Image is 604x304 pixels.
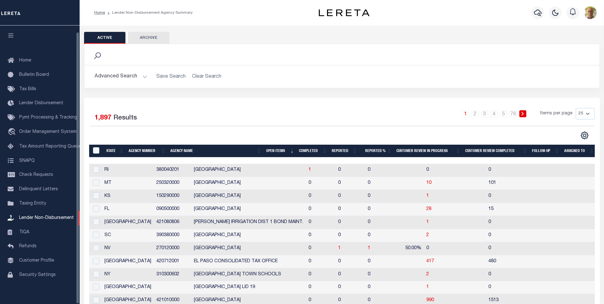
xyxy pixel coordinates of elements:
[336,216,365,229] td: 0
[426,220,429,224] span: 1
[306,229,336,242] td: 0
[365,255,393,268] td: 0
[481,110,488,117] a: 3
[426,181,431,185] a: 10
[168,145,264,158] th: Agency Name: activate to sort column ascending
[424,242,486,255] td: 0
[306,216,336,229] td: 0
[365,268,393,281] td: 0
[102,268,154,281] td: NY
[19,173,53,177] span: Check Requests
[562,145,596,158] th: Assigned To: activate to sort column ascending
[306,190,336,203] td: 0
[486,281,546,294] td: 0
[486,190,546,203] td: 0
[306,255,336,268] td: 0
[191,268,306,281] td: [GEOGRAPHIC_DATA] TOWN SCHOOLS
[365,190,393,203] td: 0
[500,110,507,117] a: 5
[338,246,341,250] a: 1
[491,110,498,117] a: 4
[154,242,191,255] td: 270120000
[19,273,56,277] span: Security Settings
[426,194,429,198] a: 1
[154,216,191,229] td: 421080806
[329,145,359,158] th: Reported: activate to sort column ascending
[102,177,154,190] td: MT
[102,229,154,242] td: SC
[191,281,306,294] td: [GEOGRAPHIC_DATA] LID 19
[336,268,365,281] td: 0
[336,177,365,190] td: 0
[191,255,306,268] td: EL PASO CONSOLIDATED TAX OFFICE
[19,130,76,134] span: Order Management System
[102,242,154,255] td: NV
[102,164,154,177] td: RI
[368,246,370,250] a: 1
[105,10,193,16] li: Lender Non-Disbursement Agency Summary
[154,229,191,242] td: 390380000
[19,230,29,234] span: TIQA
[126,145,168,158] th: Agency Number: activate to sort column ascending
[462,110,469,117] a: 1
[191,216,306,229] td: [PERSON_NAME] IRRIGATION DIST 1 BOND MAINT.
[486,164,546,177] td: 0
[426,272,429,277] span: 2
[191,203,306,216] td: [GEOGRAPHIC_DATA]
[426,207,431,211] a: 28
[394,145,463,158] th: Customer Review In Progress: activate to sort column ascending
[426,259,434,264] span: 417
[306,281,336,294] td: 0
[19,187,58,192] span: Delinquent Letters
[154,255,191,268] td: 420712001
[365,164,393,177] td: 0
[19,158,35,163] span: SNAPQ
[191,164,306,177] td: [GEOGRAPHIC_DATA]
[426,298,434,302] span: 990
[102,190,154,203] td: KS
[19,115,77,120] span: Pymt Processing & Tracking
[529,145,562,158] th: Follow-up: activate to sort column ascending
[154,177,191,190] td: 250320000
[486,268,546,281] td: 0
[94,11,105,15] a: Home
[365,216,393,229] td: 0
[309,168,311,172] a: 1
[264,145,297,158] th: Open Items: activate to sort column ascending
[306,203,336,216] td: 0
[424,164,486,177] td: 0
[365,203,393,216] td: 0
[426,285,429,289] a: 1
[154,190,191,203] td: 150290000
[486,177,546,190] td: 101
[19,58,31,63] span: Home
[19,101,63,105] span: Lender Disbursement
[336,190,365,203] td: 0
[154,203,191,216] td: 090500000
[113,113,137,123] label: Results
[336,229,365,242] td: 0
[463,145,529,158] th: Customer Review Completed: activate to sort column ascending
[19,73,49,77] span: Bulletin Board
[95,115,111,121] span: 1,897
[393,242,424,255] td: 50.00%
[102,255,154,268] td: [GEOGRAPHIC_DATA]
[84,32,125,44] button: Active
[8,128,18,136] i: travel_explore
[426,233,429,237] span: 2
[540,110,572,117] span: Items per page
[19,244,37,249] span: Refunds
[89,145,104,158] th: MBACode
[19,258,54,263] span: Customer Profile
[306,242,336,255] td: 0
[19,201,46,206] span: Taxing Entity
[486,203,546,216] td: 15
[154,268,191,281] td: 310300602
[102,281,154,294] td: [GEOGRAPHIC_DATA]
[486,255,546,268] td: 480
